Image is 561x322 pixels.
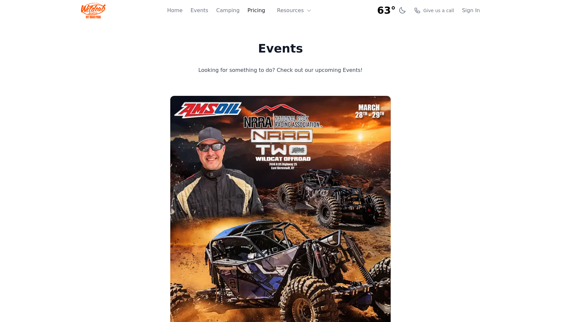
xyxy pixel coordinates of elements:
[172,66,389,75] p: Looking for something to do? Check out our upcoming Events!
[462,7,480,14] a: Sign In
[377,5,396,16] span: 63°
[247,7,265,14] a: Pricing
[191,7,208,14] a: Events
[423,7,454,14] span: Give us a call
[172,42,389,55] h1: Events
[414,7,454,14] a: Give us a call
[273,4,316,17] button: Resources
[167,7,182,14] a: Home
[81,3,106,18] img: Wildcat Logo
[216,7,239,14] a: Camping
